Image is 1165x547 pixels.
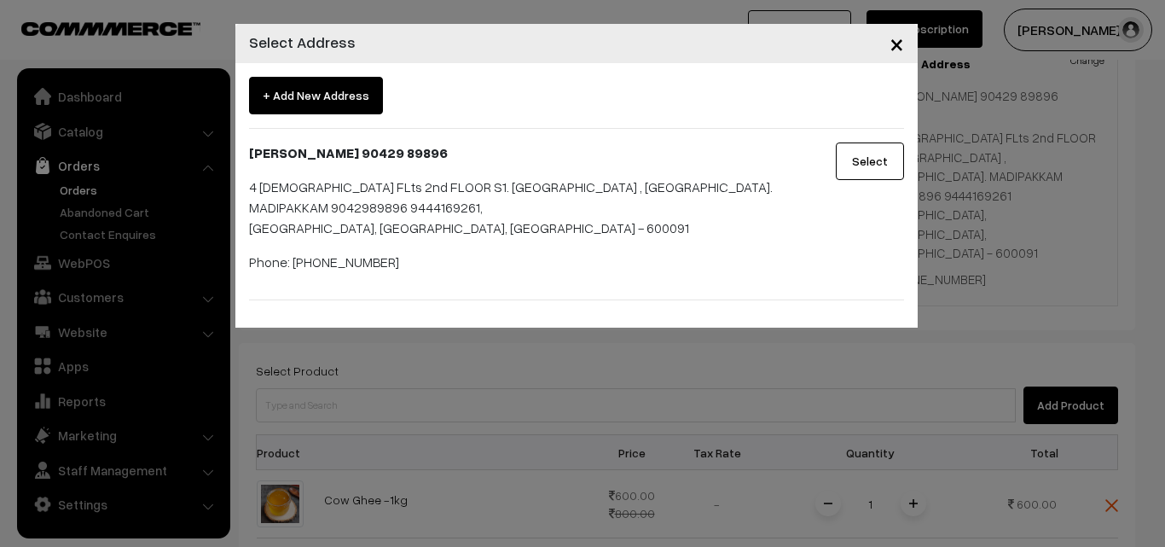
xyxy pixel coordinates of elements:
b: [PERSON_NAME] 90429 89896 [249,144,448,161]
span: × [890,27,904,59]
h4: Select Address [249,31,356,54]
span: + Add New Address [249,77,383,114]
p: Phone: [PHONE_NUMBER] [249,252,791,272]
p: 4 [DEMOGRAPHIC_DATA] FLts 2nd FLOOR S1. [GEOGRAPHIC_DATA] , [GEOGRAPHIC_DATA]. MADIPAKKAM 9042989... [249,177,791,238]
button: Close [876,17,918,70]
button: Select [836,143,904,180]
